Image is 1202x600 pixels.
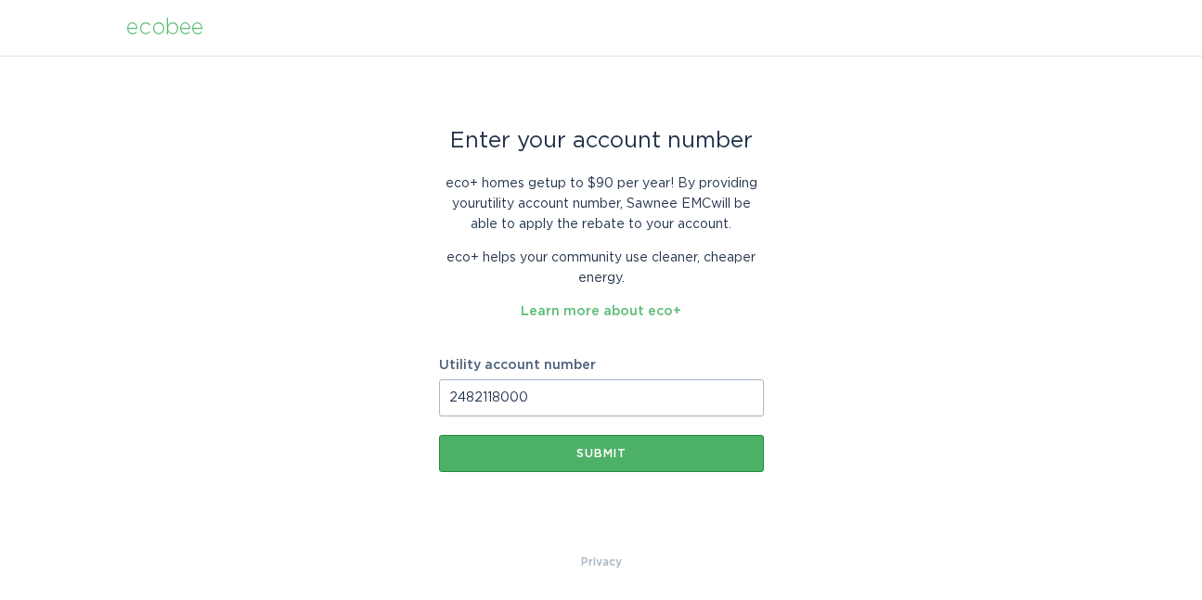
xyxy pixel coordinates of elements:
[439,131,764,151] div: Enter your account number
[521,305,681,318] a: Learn more about eco+
[439,248,764,288] p: eco+ helps your community use cleaner, cheaper energy.
[581,552,622,572] a: Privacy Policy & Terms of Use
[448,448,755,459] div: Submit
[439,359,764,372] label: Utility account number
[439,173,764,235] p: eco+ homes get up to $90 per year ! By providing your utility account number , Sawnee EMC will be...
[126,18,203,38] div: ecobee
[439,435,764,472] button: Submit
